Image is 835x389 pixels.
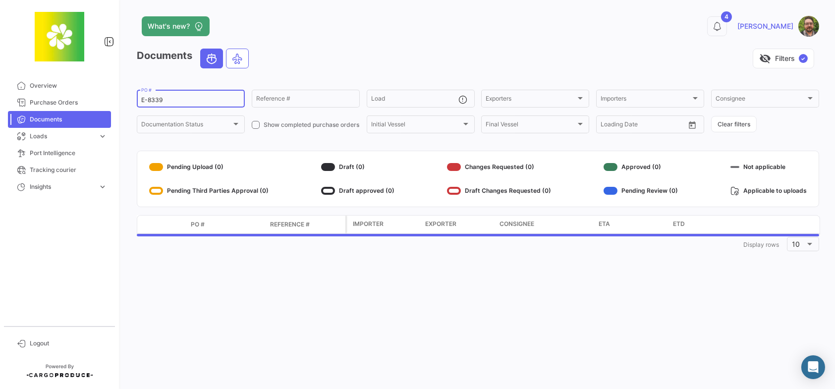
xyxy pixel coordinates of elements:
span: visibility_off [759,53,771,64]
span: 10 [792,240,800,248]
div: Applicable to uploads [730,183,807,199]
span: Tracking courier [30,166,107,174]
div: Open Intercom Messenger [801,355,825,379]
span: Loads [30,132,94,141]
span: ETD [673,220,685,228]
span: Purchase Orders [30,98,107,107]
a: Purchase Orders [8,94,111,111]
input: From [601,122,614,129]
img: 8664c674-3a9e-46e9-8cba-ffa54c79117b.jfif [35,12,84,61]
input: To [621,122,662,129]
div: Pending Third Parties Approval (0) [149,183,269,199]
button: Open calendar [685,117,700,132]
span: Importers [601,97,691,104]
span: Final Vessel [486,122,576,129]
datatable-header-cell: Reference # [266,216,345,233]
div: Not applicable [730,159,807,175]
span: Exporters [486,97,576,104]
datatable-header-cell: ETA [595,216,669,233]
span: PO # [191,220,205,229]
datatable-header-cell: ETD [669,216,743,233]
div: Draft approved (0) [321,183,394,199]
datatable-header-cell: Transport mode [157,221,187,228]
div: Pending Review (0) [604,183,678,199]
span: Port Intelligence [30,149,107,158]
button: Clear filters [711,116,757,132]
div: Changes Requested (0) [447,159,551,175]
span: Exporter [425,220,456,228]
div: Approved (0) [604,159,678,175]
h3: Documents [137,49,252,68]
span: Insights [30,182,94,191]
a: Overview [8,77,111,94]
span: Importer [353,220,384,228]
datatable-header-cell: Importer [347,216,421,233]
a: Tracking courier [8,162,111,178]
span: expand_more [98,182,107,191]
button: Air [226,49,248,68]
span: ETA [599,220,610,228]
button: visibility_offFilters✓ [753,49,814,68]
span: Consignee [716,97,806,104]
datatable-header-cell: Exporter [421,216,496,233]
a: Port Intelligence [8,145,111,162]
span: What's new? [148,21,190,31]
span: expand_more [98,132,107,141]
div: Draft Changes Requested (0) [447,183,551,199]
span: Initial Vessel [371,122,461,129]
a: Documents [8,111,111,128]
span: ✓ [799,54,808,63]
span: Display rows [743,241,779,248]
img: SR.jpg [798,16,819,37]
span: Documents [30,115,107,124]
button: What's new? [142,16,210,36]
div: Draft (0) [321,159,394,175]
div: Pending Upload (0) [149,159,269,175]
datatable-header-cell: Consignee [496,216,595,233]
span: Documentation Status [141,122,231,129]
span: Overview [30,81,107,90]
span: Show completed purchase orders [264,120,359,129]
span: Reference # [270,220,310,229]
span: [PERSON_NAME] [737,21,793,31]
button: Ocean [201,49,223,68]
span: Logout [30,339,107,348]
datatable-header-cell: PO # [187,216,266,233]
span: Consignee [500,220,534,228]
